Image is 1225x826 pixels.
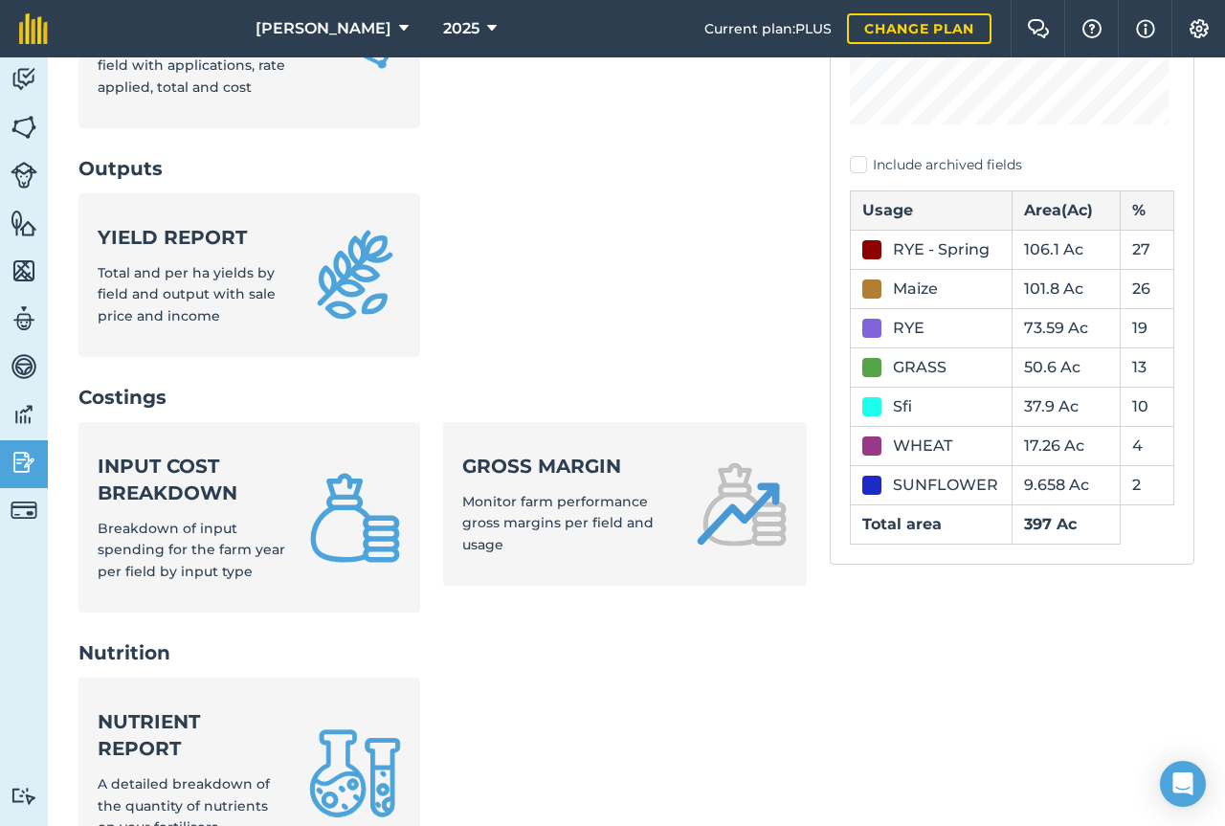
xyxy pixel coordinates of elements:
h2: Costings [78,384,807,411]
img: A cog icon [1188,19,1211,38]
img: fieldmargin Logo [19,13,48,44]
td: 13 [1120,347,1173,387]
img: Gross margin [696,458,788,550]
img: svg+xml;base64,PD94bWwgdmVyc2lvbj0iMS4wIiBlbmNvZGluZz0idXRmLTgiPz4KPCEtLSBHZW5lcmF0b3I6IEFkb2JlIE... [11,65,37,94]
h2: Nutrition [78,639,807,666]
strong: Input cost breakdown [98,453,286,506]
strong: Gross margin [462,453,674,480]
span: Total and per ha yields by field and output with sale price and income [98,264,276,324]
td: 101.8 Ac [1013,269,1121,308]
td: 2 [1120,465,1173,504]
div: Sfi [893,395,912,418]
td: 19 [1120,308,1173,347]
th: % [1120,190,1173,230]
td: 10 [1120,387,1173,426]
img: Two speech bubbles overlapping with the left bubble in the forefront [1027,19,1050,38]
strong: Yield report [98,224,286,251]
div: Maize [893,278,938,301]
div: WHEAT [893,435,952,458]
a: Change plan [847,13,991,44]
a: Gross marginMonitor farm performance gross margins per field and usage [443,422,808,586]
img: svg+xml;base64,PD94bWwgdmVyc2lvbj0iMS4wIiBlbmNvZGluZz0idXRmLTgiPz4KPCEtLSBHZW5lcmF0b3I6IEFkb2JlIE... [11,400,37,429]
img: svg+xml;base64,PD94bWwgdmVyc2lvbj0iMS4wIiBlbmNvZGluZz0idXRmLTgiPz4KPCEtLSBHZW5lcmF0b3I6IEFkb2JlIE... [11,448,37,477]
img: svg+xml;base64,PD94bWwgdmVyc2lvbj0iMS4wIiBlbmNvZGluZz0idXRmLTgiPz4KPCEtLSBHZW5lcmF0b3I6IEFkb2JlIE... [11,304,37,333]
span: 2025 [443,17,479,40]
span: Current plan : PLUS [704,18,832,39]
td: 17.26 Ac [1013,426,1121,465]
div: GRASS [893,356,947,379]
div: RYE [893,317,924,340]
img: svg+xml;base64,PHN2ZyB4bWxucz0iaHR0cDovL3d3dy53My5vcmcvMjAwMC9zdmciIHdpZHRoPSI1NiIgaGVpZ2h0PSI2MC... [11,257,37,285]
a: Yield reportTotal and per ha yields by field and output with sale price and income [78,193,420,357]
td: 27 [1120,230,1173,269]
img: Nutrient report [309,727,401,819]
td: 26 [1120,269,1173,308]
td: 106.1 Ac [1013,230,1121,269]
img: svg+xml;base64,PHN2ZyB4bWxucz0iaHR0cDovL3d3dy53My5vcmcvMjAwMC9zdmciIHdpZHRoPSI1NiIgaGVpZ2h0PSI2MC... [11,209,37,237]
label: Include archived fields [850,155,1174,175]
td: 9.658 Ac [1013,465,1121,504]
strong: Total area [862,515,942,533]
img: svg+xml;base64,PD94bWwgdmVyc2lvbj0iMS4wIiBlbmNvZGluZz0idXRmLTgiPz4KPCEtLSBHZW5lcmF0b3I6IEFkb2JlIE... [11,162,37,189]
img: svg+xml;base64,PD94bWwgdmVyc2lvbj0iMS4wIiBlbmNvZGluZz0idXRmLTgiPz4KPCEtLSBHZW5lcmF0b3I6IEFkb2JlIE... [11,497,37,524]
img: Yield report [309,229,401,321]
img: svg+xml;base64,PD94bWwgdmVyc2lvbj0iMS4wIiBlbmNvZGluZz0idXRmLTgiPz4KPCEtLSBHZW5lcmF0b3I6IEFkb2JlIE... [11,787,37,805]
h2: Outputs [78,155,807,182]
td: 4 [1120,426,1173,465]
th: Area ( Ac ) [1013,190,1121,230]
img: svg+xml;base64,PD94bWwgdmVyc2lvbj0iMS4wIiBlbmNvZGluZz0idXRmLTgiPz4KPCEtLSBHZW5lcmF0b3I6IEFkb2JlIE... [11,352,37,381]
span: Monitor farm performance gross margins per field and usage [462,493,654,553]
img: Input cost breakdown [309,472,401,564]
td: 73.59 Ac [1013,308,1121,347]
img: A question mark icon [1080,19,1103,38]
th: Usage [851,190,1013,230]
div: RYE - Spring [893,238,990,261]
strong: Nutrient report [98,708,286,762]
span: [PERSON_NAME] [256,17,391,40]
td: 50.6 Ac [1013,347,1121,387]
strong: 397 Ac [1024,515,1077,533]
div: SUNFLOWER [893,474,998,497]
span: A breakdown of inputs used per field with applications, rate applied, total and cost [98,35,322,96]
img: svg+xml;base64,PHN2ZyB4bWxucz0iaHR0cDovL3d3dy53My5vcmcvMjAwMC9zdmciIHdpZHRoPSIxNyIgaGVpZ2h0PSIxNy... [1136,17,1155,40]
a: Input cost breakdownBreakdown of input spending for the farm year per field by input type [78,422,420,613]
div: Open Intercom Messenger [1160,761,1206,807]
td: 37.9 Ac [1013,387,1121,426]
span: Breakdown of input spending for the farm year per field by input type [98,520,285,580]
img: svg+xml;base64,PHN2ZyB4bWxucz0iaHR0cDovL3d3dy53My5vcmcvMjAwMC9zdmciIHdpZHRoPSI1NiIgaGVpZ2h0PSI2MC... [11,113,37,142]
